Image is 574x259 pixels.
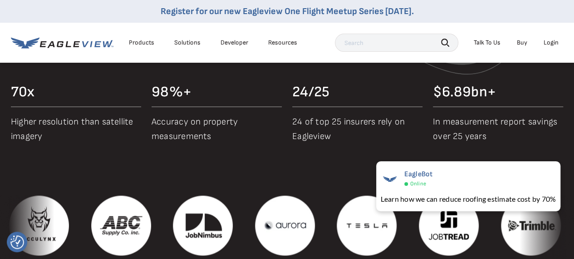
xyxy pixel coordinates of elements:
[292,115,422,144] p: 24 of top 25 insurers rely on Eagleview
[129,39,154,47] div: Products
[292,85,422,100] div: 24/25
[152,115,282,144] p: Accuracy on property measurements
[335,34,458,52] input: Search
[410,180,426,187] span: Online
[404,170,433,179] span: EagleBot
[381,170,399,188] img: EagleBot
[433,115,563,144] p: In measurement report savings over 25 years
[11,85,141,100] div: 70x
[381,194,556,204] div: Learn how we can reduce roofing estimate cost by 70%
[221,39,248,47] a: Developer
[11,115,141,144] p: Higher resolution than satellite imagery
[268,39,297,47] div: Resources
[174,39,201,47] div: Solutions
[433,85,563,100] div: $6.89bn+
[161,6,414,17] a: Register for our new Eagleview One Flight Meetup Series [DATE].
[10,235,24,249] img: Revisit consent button
[474,39,500,47] div: Talk To Us
[544,39,559,47] div: Login
[517,39,527,47] a: Buy
[10,235,24,249] button: Consent Preferences
[152,85,282,100] div: 98%+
